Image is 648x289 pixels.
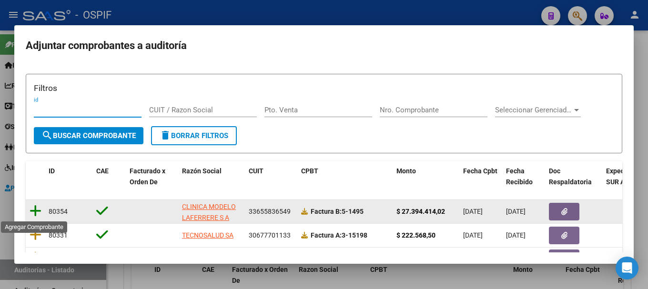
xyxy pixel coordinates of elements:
span: [DATE] [463,208,483,215]
span: 33655836549 [249,208,291,215]
strong: $ 27.394.414,02 [396,208,445,215]
datatable-header-cell: ID [45,161,92,192]
datatable-header-cell: Facturado x Orden De [126,161,178,192]
mat-icon: search [41,130,53,141]
datatable-header-cell: Doc Respaldatoria [545,161,602,192]
span: 80331 [49,231,68,239]
span: Fecha Cpbt [463,167,497,175]
span: CAE [96,167,109,175]
strong: 3-15198 [311,231,367,239]
span: Razón Social [182,167,222,175]
span: Fecha Recibido [506,167,533,186]
h3: Filtros [34,82,614,94]
span: [DATE] [506,231,526,239]
strong: $ 222.568,50 [396,231,435,239]
h2: Adjuntar comprobantes a auditoría [26,37,622,55]
span: Seleccionar Gerenciador [495,106,572,114]
span: ID [49,167,55,175]
datatable-header-cell: CPBT [297,161,393,192]
datatable-header-cell: Fecha Cpbt [459,161,502,192]
mat-icon: delete [160,130,171,141]
span: Doc Respaldatoria [549,167,592,186]
strong: 5-1495 [311,208,364,215]
datatable-header-cell: Fecha Recibido [502,161,545,192]
span: 80354 [49,208,68,215]
div: Open Intercom Messenger [616,257,638,279]
span: CLINICA MODELO LAFERRERE S A [182,203,236,221]
span: Buscar Comprobante [41,131,136,140]
span: CUIT [249,167,263,175]
span: [DATE] [506,208,526,215]
datatable-header-cell: CAE [92,161,126,192]
datatable-header-cell: CUIT [245,161,297,192]
span: Borrar Filtros [160,131,228,140]
span: CPBT [301,167,318,175]
span: TECNOSALUD SA [182,231,233,239]
span: Monto [396,167,416,175]
span: [DATE] [463,231,483,239]
span: 30677701133 [249,231,291,239]
span: Factura B: [311,208,342,215]
datatable-header-cell: Monto [393,161,459,192]
span: Facturado x Orden De [130,167,165,186]
span: Factura A: [311,231,342,239]
button: Buscar Comprobante [34,127,143,144]
datatable-header-cell: Razón Social [178,161,245,192]
button: Borrar Filtros [151,126,237,145]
